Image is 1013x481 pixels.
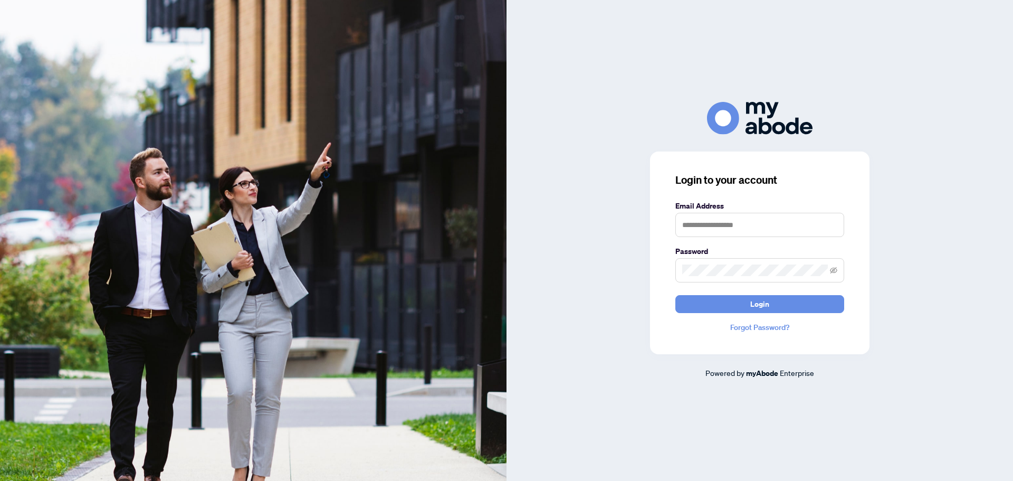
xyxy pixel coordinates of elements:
[707,102,813,134] img: ma-logo
[780,368,814,378] span: Enterprise
[675,322,844,333] a: Forgot Password?
[705,368,744,378] span: Powered by
[675,200,844,212] label: Email Address
[675,173,844,187] h3: Login to your account
[750,296,769,313] span: Login
[746,367,778,379] a: myAbode
[675,295,844,313] button: Login
[675,246,844,257] label: Password
[830,267,837,274] span: eye-invisible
